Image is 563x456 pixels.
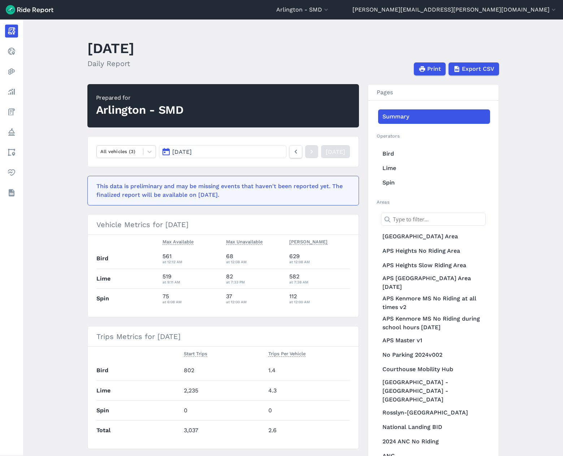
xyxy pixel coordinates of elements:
[5,105,18,118] a: Fees
[268,349,306,357] span: Trips Per Vehicle
[5,85,18,98] a: Analyze
[163,238,194,245] span: Max Available
[163,238,194,246] button: Max Available
[181,420,265,440] td: 3,037
[172,148,192,155] span: [DATE]
[352,5,557,14] button: [PERSON_NAME][EMAIL_ADDRESS][PERSON_NAME][DOMAIN_NAME]
[226,252,284,265] div: 68
[184,349,207,357] span: Start Trips
[377,133,490,139] h2: Operators
[5,186,18,199] a: Datasets
[226,279,284,285] div: at 7:33 PM
[378,348,490,362] a: No Parking 2024v002
[449,62,499,75] button: Export CSV
[378,161,490,175] a: Lime
[163,279,220,285] div: at 9:11 AM
[96,269,160,288] th: Lime
[265,381,350,400] td: 4.3
[96,420,181,440] th: Total
[226,299,284,305] div: at 12:00 AM
[265,400,350,420] td: 0
[5,25,18,38] a: Report
[378,333,490,348] a: APS Master v1
[378,258,490,273] a: APS Heights Slow Riding Area
[381,213,486,226] input: Type to filter...
[5,126,18,139] a: Policy
[226,238,263,245] span: Max Unavailable
[88,214,359,235] h3: Vehicle Metrics for [DATE]
[96,249,160,269] th: Bird
[96,94,183,102] div: Prepared for
[96,288,160,308] th: Spin
[226,272,284,285] div: 82
[289,279,350,285] div: at 7:38 AM
[427,65,441,73] span: Print
[163,292,220,305] div: 75
[378,109,490,124] a: Summary
[289,299,350,305] div: at 12:00 AM
[96,182,346,199] div: This data is preliminary and may be missing events that haven't been reported yet. The finalized ...
[378,229,490,244] a: [GEOGRAPHIC_DATA] Area
[378,147,490,161] a: Bird
[378,377,490,405] a: [GEOGRAPHIC_DATA] - [GEOGRAPHIC_DATA] - [GEOGRAPHIC_DATA]
[289,238,328,245] span: [PERSON_NAME]
[378,244,490,258] a: APS Heights No Riding Area
[96,102,183,118] div: Arlington - SMD
[226,292,284,305] div: 37
[159,145,286,158] button: [DATE]
[378,420,490,434] a: National Landing BID
[378,273,490,293] a: APS [GEOGRAPHIC_DATA] Area [DATE]
[462,65,494,73] span: Export CSV
[163,259,220,265] div: at 12:12 AM
[289,252,350,265] div: 629
[368,84,499,101] h3: Pages
[377,199,490,205] h2: Areas
[87,58,134,69] h2: Daily Report
[414,62,446,75] button: Print
[5,45,18,58] a: Realtime
[5,166,18,179] a: Health
[163,299,220,305] div: at 6:08 AM
[181,400,265,420] td: 0
[181,361,265,381] td: 802
[6,5,53,14] img: Ride Report
[265,420,350,440] td: 2.6
[268,349,306,358] button: Trips Per Vehicle
[289,238,328,246] button: [PERSON_NAME]
[181,381,265,400] td: 2,235
[163,252,220,265] div: 561
[96,400,181,420] th: Spin
[289,272,350,285] div: 582
[276,5,330,14] button: Arlington - SMD
[5,65,18,78] a: Heatmaps
[163,272,220,285] div: 519
[378,362,490,377] a: Courthouse Mobility Hub
[184,349,207,358] button: Start Trips
[87,38,134,58] h1: [DATE]
[378,313,490,333] a: APS Kenmore MS No Riding during school hours [DATE]
[226,238,263,246] button: Max Unavailable
[88,326,359,347] h3: Trips Metrics for [DATE]
[96,381,181,400] th: Lime
[321,145,350,158] a: [DATE]
[96,361,181,381] th: Bird
[226,259,284,265] div: at 12:08 AM
[289,292,350,305] div: 112
[378,293,490,313] a: APS Kenmore MS No Riding at all times v2
[378,175,490,190] a: Spin
[5,146,18,159] a: Areas
[378,405,490,420] a: Rosslyn-[GEOGRAPHIC_DATA]
[289,259,350,265] div: at 12:08 AM
[265,361,350,381] td: 1.4
[378,434,490,449] a: 2024 ANC No Riding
